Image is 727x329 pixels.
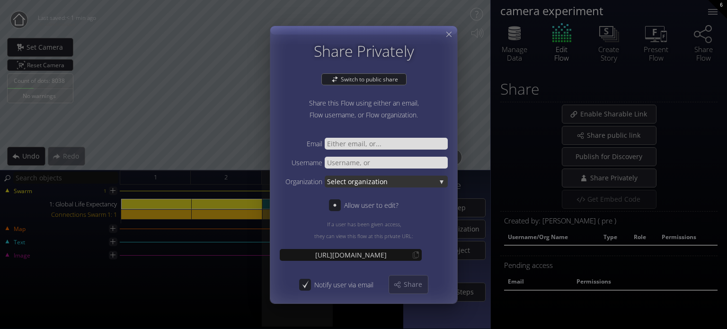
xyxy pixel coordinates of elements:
div: Organization [280,175,325,187]
div: Notify user via email [314,278,373,290]
span: Select or [327,175,355,187]
span: Switch to public share [340,74,401,85]
span: ganization [355,175,436,187]
input: Either email, or... [325,137,448,149]
div: Email [280,137,325,149]
div: Username [280,156,325,168]
input: Username, or [325,156,448,168]
h2: Share Privately [313,43,414,59]
p: Share this Flow using either an email, Flow username, or Flow organization. [309,97,418,121]
div: Allow user to edit? [344,199,399,211]
p: If a user has been given access, they can view this flow at this private URL: [314,218,413,241]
